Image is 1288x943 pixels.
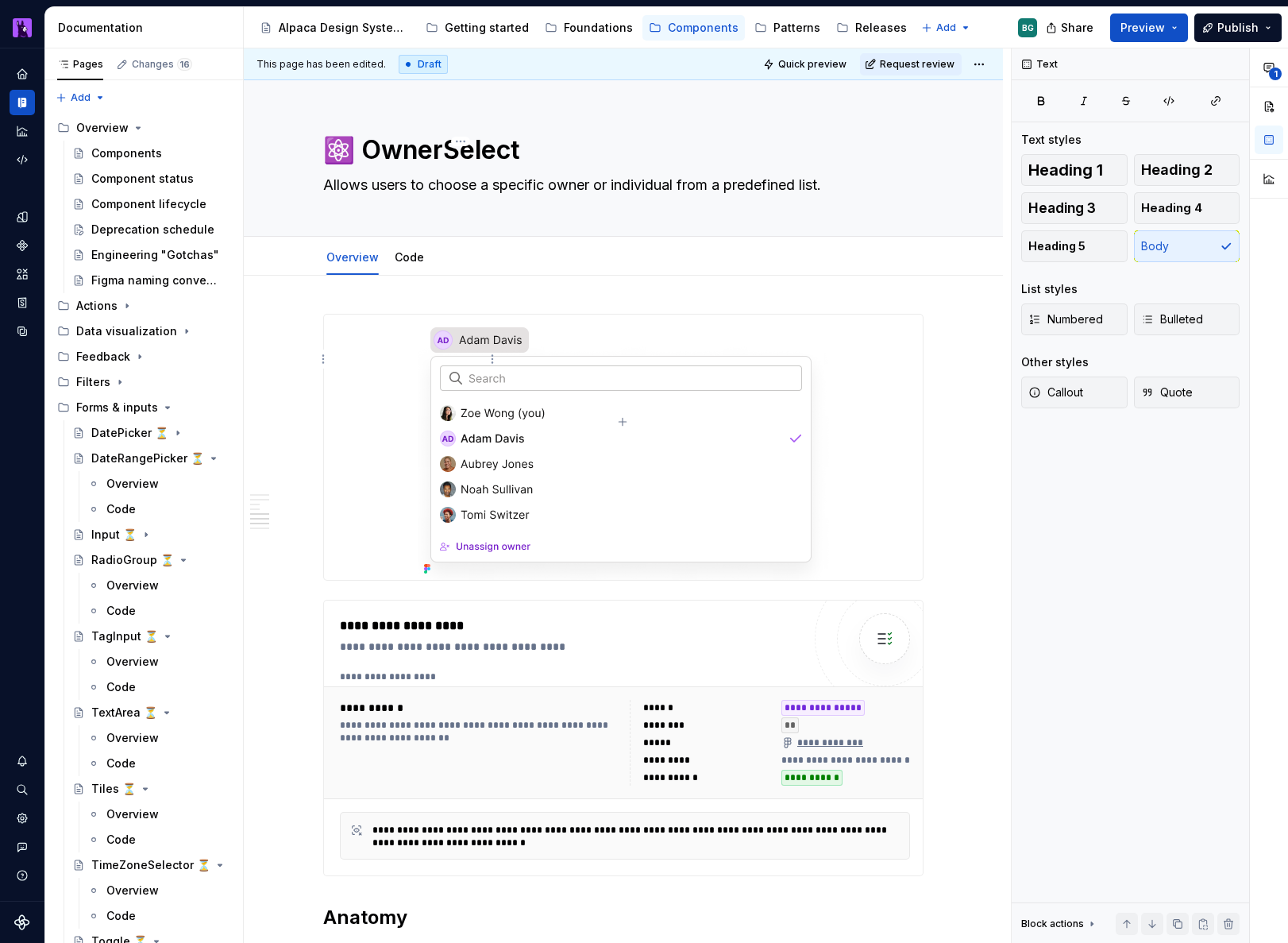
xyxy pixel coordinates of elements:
[10,834,35,860] button: Contact support
[1194,14,1282,42] button: Publish
[10,319,35,344] div: Data sources
[279,20,410,36] div: Alpaca Design System 🦙
[1134,154,1240,186] button: Heading 2
[76,374,110,390] div: Filters
[66,776,237,802] a: Tiles ⏳
[66,242,237,268] a: Engineering "Gotchas"
[1021,281,1078,297] div: List styles
[320,172,920,198] textarea: Allows users to choose a specific owner or individual from a predefined list.
[66,217,237,242] a: Deprecation schedule
[419,15,535,41] a: Getting started
[57,58,103,71] div: Pages
[106,578,159,593] div: Overview
[1141,311,1203,327] span: Bulleted
[106,806,159,822] div: Overview
[106,908,136,924] div: Code
[13,18,32,37] img: 003f14f4-5683-479b-9942-563e216bc167.png
[10,290,35,315] a: Storybook stories
[1134,192,1240,224] button: Heading 4
[10,777,35,802] button: Search ⌘K
[1021,230,1128,262] button: Heading 5
[445,20,529,36] div: Getting started
[91,196,206,212] div: Component lifecycle
[1269,68,1282,80] span: 1
[10,261,35,287] a: Assets
[66,446,237,471] a: DateRangePicker ⏳
[66,268,237,293] a: Figma naming conventions
[10,233,35,258] a: Components
[106,501,136,517] div: Code
[538,15,639,41] a: Foundations
[91,247,219,263] div: Engineering "Gotchas"
[14,914,30,930] a: Supernova Logo
[748,15,827,41] a: Patterns
[388,240,430,273] div: Code
[106,883,159,899] div: Overview
[51,87,110,109] button: Add
[51,319,237,344] div: Data visualization
[66,141,237,166] a: Components
[91,628,158,644] div: TagInput ⏳
[81,827,237,852] a: Code
[1028,200,1096,216] span: Heading 3
[106,476,159,492] div: Overview
[51,344,237,369] div: Feedback
[81,878,237,903] a: Overview
[855,20,907,36] div: Releases
[830,15,913,41] a: Releases
[66,522,237,547] a: Input ⏳
[66,191,237,217] a: Component lifecycle
[253,15,416,41] a: Alpaca Design System 🦙
[91,552,174,568] div: RadioGroup ⏳
[132,58,192,71] div: Changes
[66,624,237,649] a: TagInput ⏳
[10,806,35,831] a: Settings
[564,20,633,36] div: Foundations
[106,654,159,670] div: Overview
[76,323,177,339] div: Data visualization
[758,53,854,75] button: Quick preview
[253,12,913,44] div: Page tree
[399,55,448,74] div: Draft
[1021,303,1128,335] button: Numbered
[1021,913,1098,935] div: Block actions
[1021,132,1082,148] div: Text styles
[76,349,130,365] div: Feedback
[10,61,35,87] a: Home
[1021,154,1128,186] button: Heading 1
[1141,200,1202,216] span: Heading 4
[1028,311,1103,327] span: Numbered
[860,53,962,75] button: Request review
[66,166,237,191] a: Component status
[10,147,35,172] div: Code automation
[326,250,379,264] a: Overview
[1021,192,1128,224] button: Heading 3
[320,131,920,169] textarea: ⚛️ OwnerSelect
[81,751,237,776] a: Code
[773,20,820,36] div: Patterns
[1028,238,1086,254] span: Heading 5
[81,497,237,522] a: Code
[10,90,35,115] div: Documentation
[642,15,745,41] a: Components
[778,58,846,71] span: Quick preview
[418,315,829,580] img: 1d6f4cfb-1287-4164-8548-c1b3872dd2d4.png
[81,573,237,598] a: Overview
[91,527,137,543] div: Input ⏳
[71,91,91,104] span: Add
[81,674,237,700] a: Code
[66,700,237,725] a: TextArea ⏳
[880,58,954,71] span: Request review
[106,730,159,746] div: Overview
[81,802,237,827] a: Overview
[395,250,424,264] a: Code
[106,679,136,695] div: Code
[1028,385,1083,400] span: Callout
[1028,162,1103,178] span: Heading 1
[1217,20,1259,36] span: Publish
[1141,162,1213,178] span: Heading 2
